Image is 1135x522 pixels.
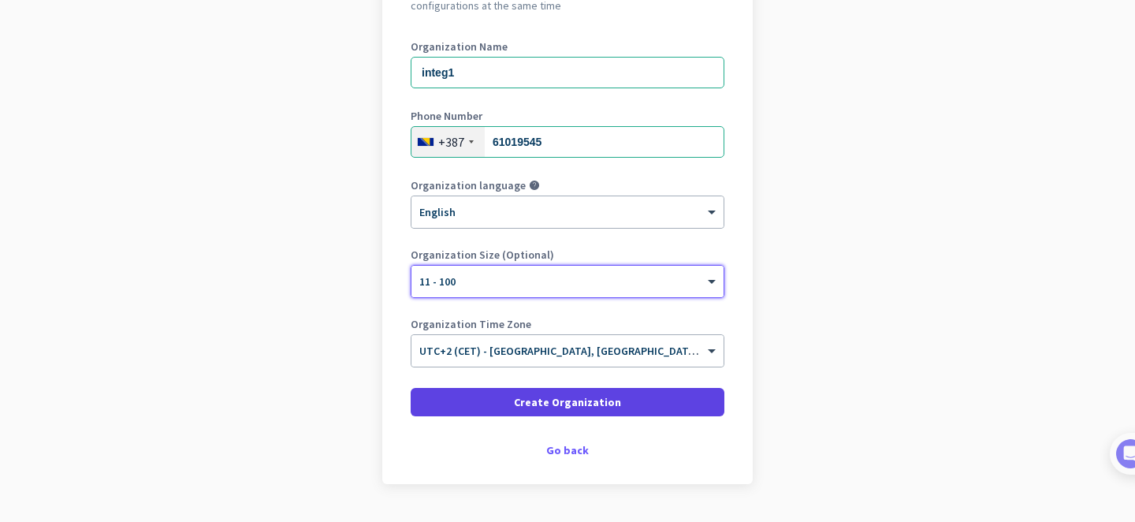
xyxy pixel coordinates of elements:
[411,126,724,158] input: 30 212-345
[411,388,724,416] button: Create Organization
[438,134,464,150] div: +387
[411,445,724,456] div: Go back
[514,394,621,410] span: Create Organization
[411,57,724,88] input: What is the name of your organization?
[529,180,540,191] i: help
[411,249,724,260] label: Organization Size (Optional)
[411,41,724,52] label: Organization Name
[411,180,526,191] label: Organization language
[411,110,724,121] label: Phone Number
[411,319,724,330] label: Organization Time Zone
